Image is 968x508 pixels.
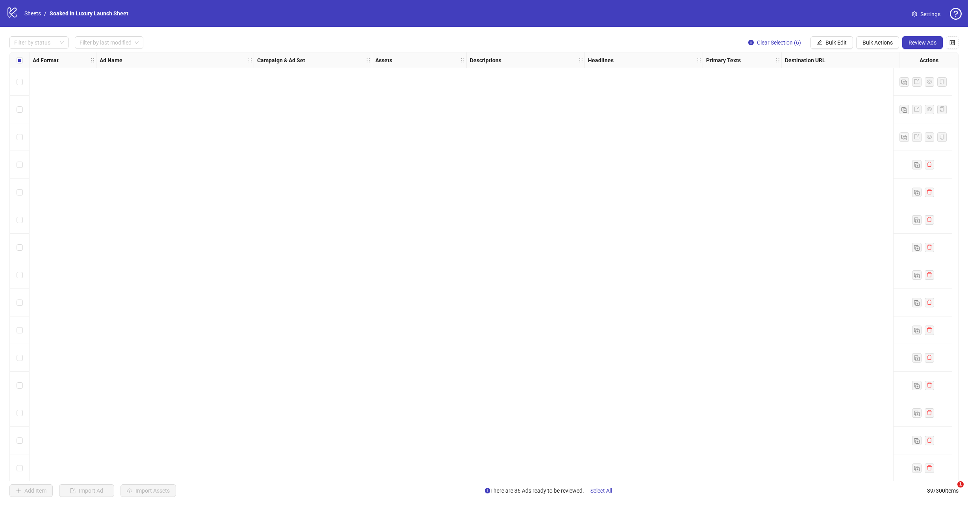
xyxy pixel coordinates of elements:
[862,39,893,46] span: Bulk Actions
[485,484,618,497] span: There are 36 Ads ready to be reviewed.
[912,353,922,363] button: Duplicate
[941,481,960,500] iframe: Intercom live chat
[912,298,922,307] button: Duplicate
[856,36,899,49] button: Bulk Actions
[90,58,95,63] span: holder
[914,134,920,140] span: export
[582,52,584,68] div: Resize Descriptions column
[33,56,59,65] strong: Ad Format
[578,58,584,63] span: holder
[781,58,786,63] span: holder
[464,52,466,68] div: Resize Assets column
[920,56,938,65] strong: Actions
[470,56,501,65] strong: Descriptions
[927,134,932,140] span: eye
[742,36,807,49] button: Clear Selection (6)
[48,9,130,18] a: Soaked In Luxury Launch Sheet
[702,58,707,63] span: holder
[912,243,922,252] button: Duplicate
[10,372,30,399] div: Select row 12
[912,215,922,225] button: Duplicate
[912,436,922,445] button: Duplicate
[100,56,122,65] strong: Ad Name
[10,68,30,96] div: Select row 1
[59,484,114,497] button: Import Ad
[785,56,825,65] strong: Destination URL
[584,58,589,63] span: holder
[253,58,258,63] span: holder
[590,488,612,494] span: Select All
[825,39,847,46] span: Bulk Edit
[10,179,30,206] div: Select row 5
[914,106,920,112] span: export
[914,79,920,84] span: export
[902,36,943,49] button: Review Ads
[706,56,741,65] strong: Primary Texts
[899,77,909,87] button: Duplicate
[950,8,962,20] span: question-circle
[257,56,305,65] strong: Campaign & Ad Set
[10,316,30,344] div: Select row 10
[920,10,940,19] span: Settings
[810,36,853,49] button: Bulk Edit
[912,463,922,473] button: Duplicate
[371,58,376,63] span: holder
[10,123,30,151] div: Select row 3
[10,206,30,234] div: Select row 6
[10,52,30,68] div: Select all rows
[365,58,371,63] span: holder
[899,105,909,114] button: Duplicate
[757,39,801,46] span: Clear Selection (6)
[817,40,822,45] span: edit
[485,488,490,493] span: info-circle
[899,58,904,63] span: holder
[465,58,471,63] span: holder
[9,484,53,497] button: Add Item
[905,8,947,20] a: Settings
[252,52,254,68] div: Resize Ad Name column
[10,289,30,316] div: Select row 9
[899,132,909,142] button: Duplicate
[121,484,176,497] button: Import Assets
[912,160,922,169] button: Duplicate
[10,427,30,454] div: Select row 14
[584,484,618,497] button: Select All
[95,58,101,63] span: holder
[588,56,614,65] strong: Headlines
[10,344,30,372] div: Select row 11
[460,58,465,63] span: holder
[10,151,30,179] div: Select row 4
[912,326,922,335] button: Duplicate
[370,52,372,68] div: Resize Campaign & Ad Set column
[701,52,703,68] div: Resize Headlines column
[927,79,932,84] span: eye
[696,58,702,63] span: holder
[10,234,30,261] div: Select row 7
[10,454,30,482] div: Select row 15
[247,58,253,63] span: holder
[927,106,932,112] span: eye
[946,36,959,49] button: Configure table settings
[909,39,936,46] span: Review Ads
[927,486,959,495] span: 39 / 300 items
[94,52,96,68] div: Resize Ad Format column
[912,408,922,418] button: Duplicate
[44,9,46,18] li: /
[912,188,922,197] button: Duplicate
[912,11,917,17] span: setting
[23,9,43,18] a: Sheets
[10,261,30,289] div: Select row 8
[775,58,781,63] span: holder
[779,52,781,68] div: Resize Primary Texts column
[10,96,30,123] div: Select row 2
[912,270,922,280] button: Duplicate
[912,381,922,390] button: Duplicate
[10,399,30,427] div: Select row 13
[949,40,955,45] span: control
[748,40,754,45] span: close-circle
[375,56,392,65] strong: Assets
[957,481,964,488] span: 1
